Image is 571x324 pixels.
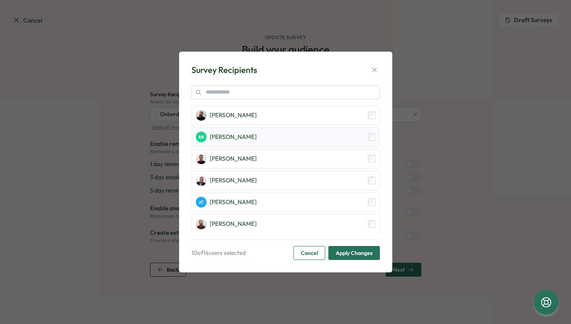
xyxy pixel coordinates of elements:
img: Esteban Aguilar [196,153,207,164]
button: Apply Changes [328,246,380,260]
p: [PERSON_NAME] [210,198,257,206]
p: [PERSON_NAME] [210,220,257,228]
img: Hugh O'Brien [196,175,207,186]
p: [PERSON_NAME] [210,111,257,120]
div: Survey Recipients [191,64,257,76]
span: Cancel [301,246,318,260]
button: Cancel [293,246,325,260]
p: [PERSON_NAME] [210,133,257,141]
span: AR [198,133,204,141]
img: Kieran Hurn [196,218,207,229]
span: Apply Changes [336,246,373,260]
p: [PERSON_NAME] [210,176,257,185]
p: 10 of 14 users selected [191,249,246,257]
span: JC [198,198,204,206]
img: Adrian Cardenosa [196,110,207,121]
p: [PERSON_NAME] [210,154,257,163]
